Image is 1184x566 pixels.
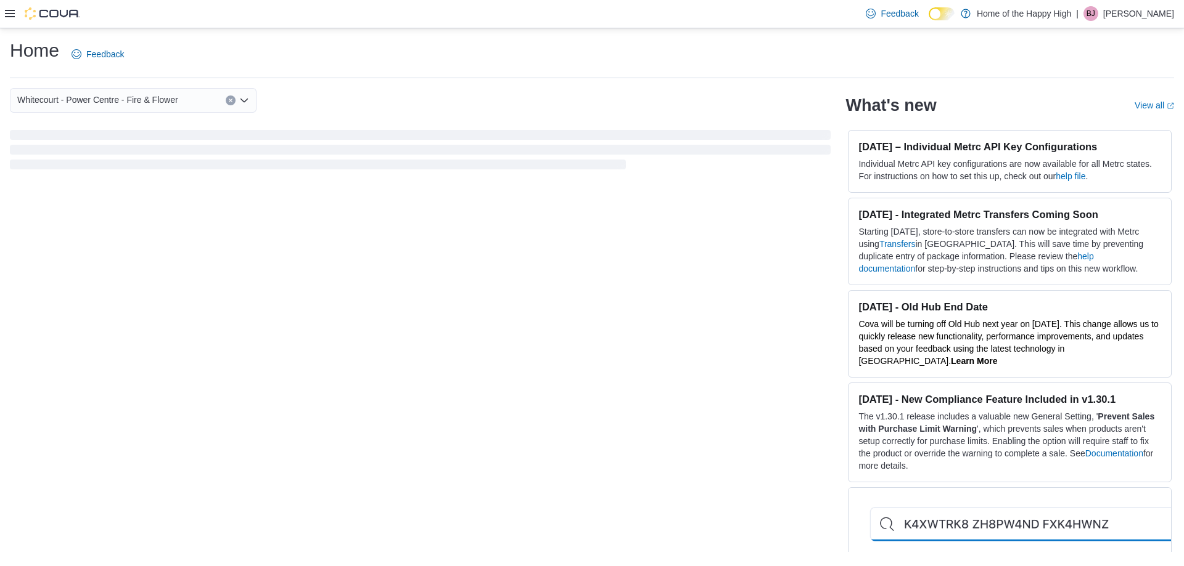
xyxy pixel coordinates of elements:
[858,301,1161,313] h3: [DATE] - Old Hub End Date
[858,393,1161,405] h3: [DATE] - New Compliance Feature Included in v1.30.1
[861,1,923,26] a: Feedback
[929,20,929,21] span: Dark Mode
[239,95,249,105] button: Open list of options
[86,48,124,60] span: Feedback
[67,42,129,67] a: Feedback
[226,95,236,105] button: Clear input
[858,140,1161,153] h3: [DATE] – Individual Metrc API Key Configurations
[858,319,1158,366] span: Cova will be turning off Old Hub next year on [DATE]. This change allows us to quickly release ne...
[881,7,918,20] span: Feedback
[1085,448,1143,458] a: Documentation
[10,38,59,63] h1: Home
[977,6,1071,21] p: Home of the Happy High
[858,411,1154,434] strong: Prevent Sales with Purchase Limit Warning
[858,208,1161,220] h3: [DATE] - Integrated Metrc Transfers Coming Soon
[1167,102,1174,110] svg: External link
[929,7,955,20] input: Dark Mode
[1056,171,1085,181] a: help file
[1076,6,1079,21] p: |
[1083,6,1098,21] div: Bobbi Jean Kay
[858,410,1161,472] p: The v1.30.1 release includes a valuable new General Setting, ' ', which prevents sales when produ...
[1135,100,1174,110] a: View allExternal link
[951,356,997,366] a: Learn More
[25,7,80,20] img: Cova
[1087,6,1095,21] span: BJ
[858,251,1093,273] a: help documentation
[858,158,1161,182] p: Individual Metrc API key configurations are now available for all Metrc states. For instructions ...
[1103,6,1174,21] p: [PERSON_NAME]
[845,95,936,115] h2: What's new
[17,92,178,107] span: Whitecourt - Power Centre - Fire & Flower
[879,239,916,249] a: Transfers
[10,132,831,172] span: Loading
[858,225,1161,275] p: Starting [DATE], store-to-store transfers can now be integrated with Metrc using in [GEOGRAPHIC_D...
